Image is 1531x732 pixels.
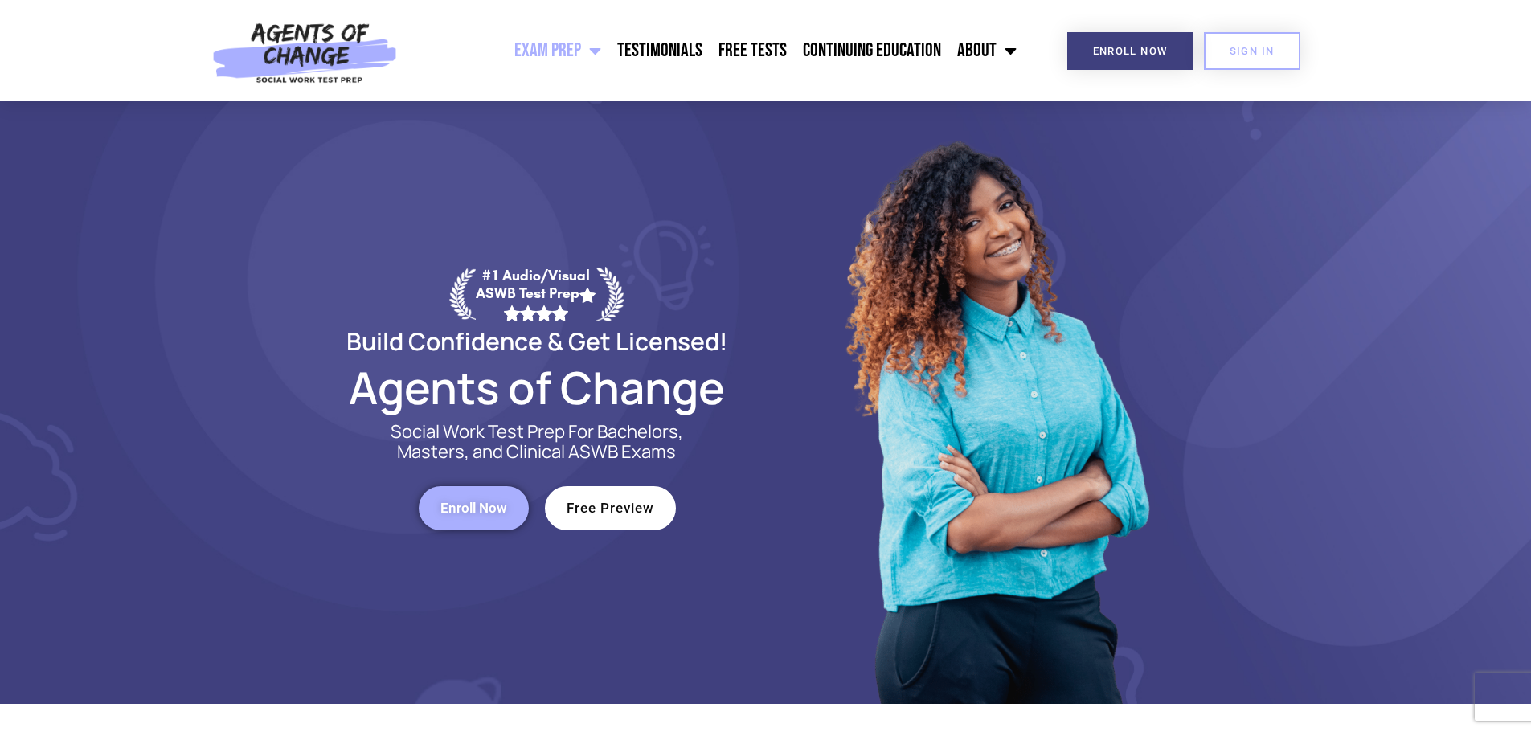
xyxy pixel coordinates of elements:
span: SIGN IN [1230,46,1275,56]
p: Social Work Test Prep For Bachelors, Masters, and Clinical ASWB Exams [372,422,702,462]
a: Continuing Education [795,31,949,71]
a: Free Preview [545,486,676,530]
a: Enroll Now [1067,32,1193,70]
span: Enroll Now [1093,46,1168,56]
img: Website Image 1 (1) [834,101,1156,704]
a: Free Tests [710,31,795,71]
h2: Build Confidence & Get Licensed! [308,329,766,353]
a: About [949,31,1025,71]
a: Enroll Now [419,486,529,530]
span: Free Preview [567,501,654,515]
a: SIGN IN [1204,32,1300,70]
h2: Agents of Change [308,369,766,406]
nav: Menu [406,31,1025,71]
a: Exam Prep [506,31,609,71]
a: Testimonials [609,31,710,71]
span: Enroll Now [440,501,507,515]
div: #1 Audio/Visual ASWB Test Prep [476,267,596,321]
